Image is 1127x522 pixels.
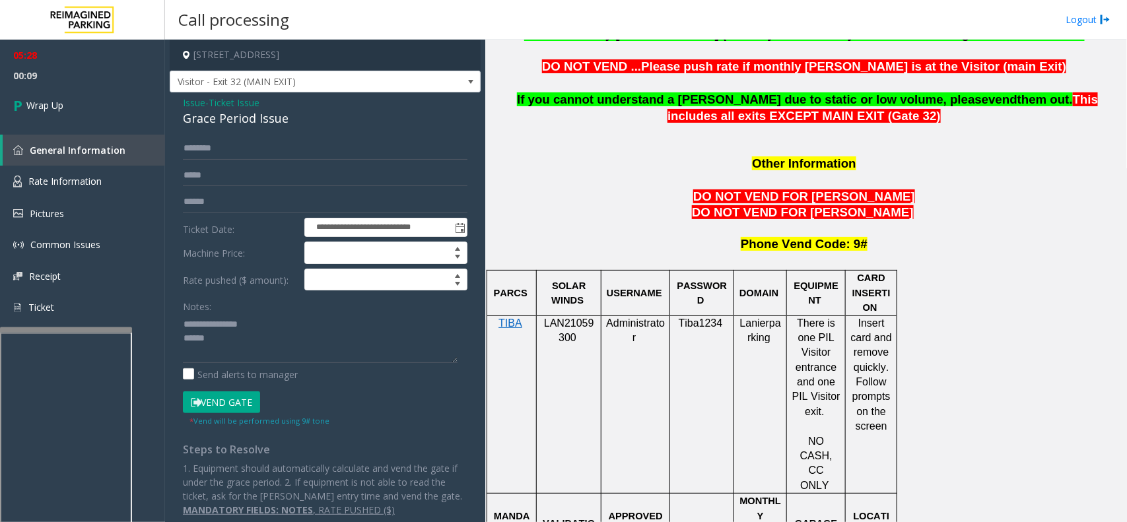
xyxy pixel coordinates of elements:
img: 'icon' [13,240,24,250]
span: - [205,96,259,109]
span: Wrap Up [26,98,63,112]
u: MANDATORY FIELDS: NOTES [183,504,313,516]
span: Visitor - Exit 32 (MAIN EXIT) [170,71,418,92]
h4: [STREET_ADDRESS] [170,40,481,71]
span: This includes all exits EXCEPT MAIN EXIT (Gate 32) [667,92,1098,123]
span: Ticket [28,301,54,313]
span: Other Information [752,156,856,170]
span: DO NOT VEND FOR [PERSON_NAME] [693,189,915,203]
span: LAN21059300 [544,317,594,343]
span: Lanierparking [740,317,781,343]
span: CARD INSERTION [852,273,891,313]
button: Vend Gate [183,391,260,414]
span: Vend out every [PERSON_NAME] (monthly/transient/any other who [524,27,917,41]
span: them out. [1017,92,1073,106]
span: USERNAME [607,288,662,298]
label: Notes: [183,295,211,313]
span: is calling from TENANT EXIT [917,27,1085,41]
p: 1. Equipment should automatically calculate and vend the gate if under the grace period. 2. If eq... [183,461,467,503]
span: Rate Information [28,175,102,187]
span: Decrease value [448,253,467,263]
span: Toggle popup [452,218,467,237]
span: Common Issues [30,238,100,251]
span: NO CASH, CC ONLY [800,436,835,491]
label: Rate pushed ($ amount): [180,269,301,291]
h4: Steps to Resolve [183,443,467,456]
img: 'icon' [13,272,22,280]
img: 'icon' [13,176,22,187]
span: PARCS [494,288,528,298]
span: Issue [183,96,205,110]
span: Receipt [29,270,61,282]
a: TIBA [498,318,522,329]
a: General Information [3,135,165,166]
label: Machine Price: [180,242,301,264]
span: Pictures [30,207,64,220]
span: . [821,406,824,417]
small: Vend will be performed using 9# tone [189,416,329,426]
img: 'icon' [13,302,22,313]
a: Logout [1066,13,1110,26]
span: DO NOT VEND ...Please push rate if monthly [PERSON_NAME] is at the Visitor ( [542,59,1007,73]
span: Decrease value [448,280,467,290]
h3: Call processing [172,3,296,36]
span: Increase value [448,269,467,280]
span: main Exit) [1007,59,1066,73]
span: , RATE PUSHED ($) [313,504,395,516]
img: 'icon' [13,145,23,155]
span: Ticket Issue [209,96,259,110]
span: Increase value [448,242,467,253]
span: EQUIPMENT [794,280,839,306]
span: PASSWORD [677,280,727,306]
img: logout [1100,13,1110,26]
span: General Information [30,144,125,156]
label: Send alerts to manager [183,368,298,381]
span: DOMAIN [739,288,778,298]
span: If you cannot understand a [PERSON_NAME] due to static or low volume, please [517,92,988,106]
label: Ticket Date: [180,218,301,238]
span: There is one PIL Visitor entrance and one PIL Visitor exit [792,317,843,417]
img: 'icon' [13,209,23,218]
div: Grace Period Issue [183,110,467,127]
span: DO NOT VEND FOR [PERSON_NAME] [692,205,914,219]
span: vend [988,92,1017,106]
span: SOLAR WINDS [551,280,588,306]
span: Tiba1234 [679,317,723,329]
span: Phone Vend Code: 9# [741,237,868,251]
